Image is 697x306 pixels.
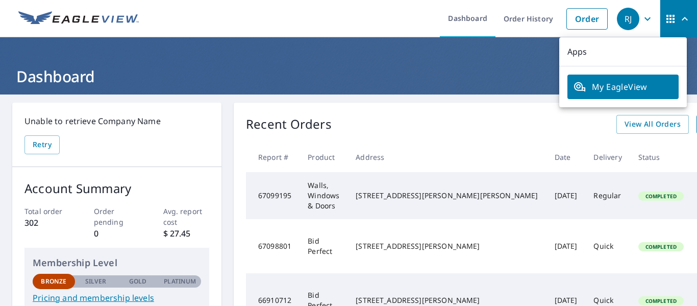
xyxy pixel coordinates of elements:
[24,135,60,154] button: Retry
[300,142,347,172] th: Product
[630,142,692,172] th: Status
[639,243,683,250] span: Completed
[574,81,673,93] span: My EagleView
[246,115,332,134] p: Recent Orders
[639,193,683,200] span: Completed
[163,206,210,227] p: Avg. report cost
[356,295,538,305] div: [STREET_ADDRESS][PERSON_NAME]
[546,219,586,273] td: [DATE]
[85,277,107,286] p: Silver
[163,227,210,240] p: $ 27.45
[24,206,71,217] p: Total order
[300,219,347,273] td: Bid Perfect
[41,277,66,286] p: Bronze
[129,277,146,286] p: Gold
[347,142,546,172] th: Address
[246,172,300,219] td: 67099195
[567,75,679,99] a: My EagleView
[12,66,685,87] h1: Dashboard
[33,138,52,151] span: Retry
[546,142,586,172] th: Date
[585,142,630,172] th: Delivery
[94,227,140,240] p: 0
[356,241,538,251] div: [STREET_ADDRESS][PERSON_NAME]
[94,206,140,227] p: Order pending
[18,11,139,27] img: EV Logo
[559,37,687,66] p: Apps
[566,8,608,30] a: Order
[585,172,630,219] td: Regular
[617,8,639,30] div: RJ
[24,115,209,127] p: Unable to retrieve Company Name
[356,191,538,201] div: [STREET_ADDRESS][PERSON_NAME][PERSON_NAME]
[625,118,681,131] span: View All Orders
[585,219,630,273] td: Quick
[300,172,347,219] td: Walls, Windows & Doors
[246,142,300,172] th: Report #
[639,297,683,304] span: Completed
[33,292,201,304] a: Pricing and membership levels
[546,172,586,219] td: [DATE]
[24,179,209,198] p: Account Summary
[33,256,201,270] p: Membership Level
[246,219,300,273] td: 67098801
[616,115,689,134] a: View All Orders
[164,277,196,286] p: Platinum
[24,217,71,229] p: 302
